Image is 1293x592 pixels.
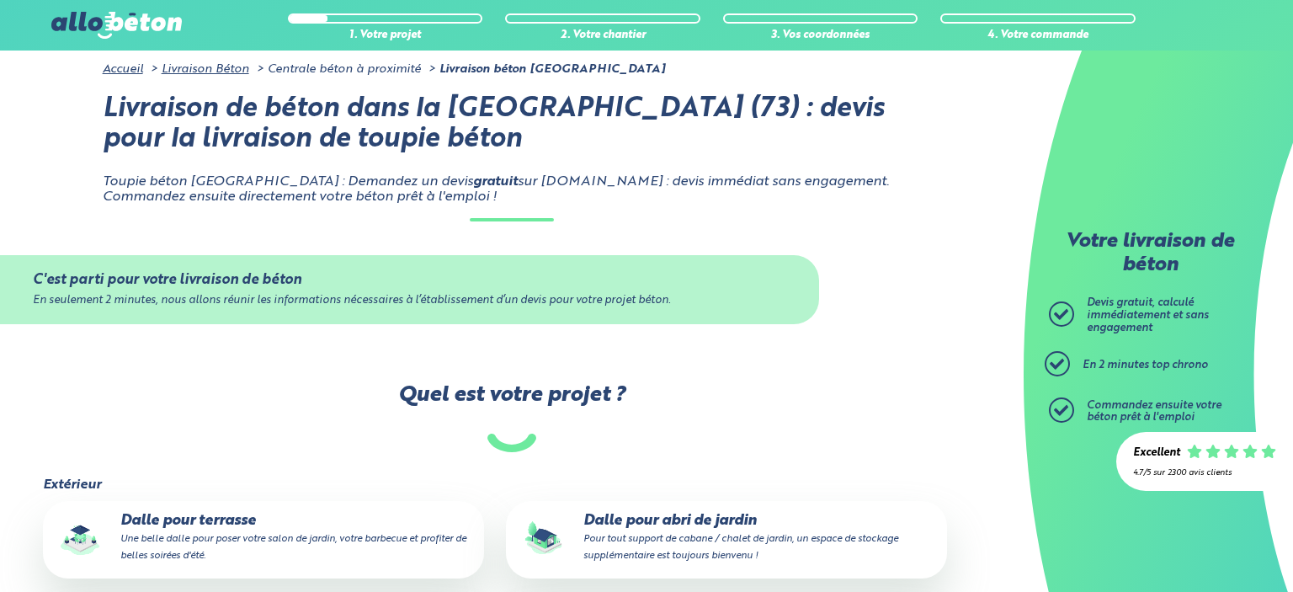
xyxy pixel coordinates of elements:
[55,513,472,564] p: Dalle pour terrasse
[51,12,181,39] img: allobéton
[33,295,786,307] div: En seulement 2 minutes, nous allons réunir les informations nécessaires à l’établissement d’un de...
[103,94,922,157] h1: Livraison de béton dans la [GEOGRAPHIC_DATA] (73) : devis pour la livraison de toupie béton
[505,29,700,42] div: 2. Votre chantier
[41,383,983,451] label: Quel est votre projet ?
[940,29,1136,42] div: 4. Votre commande
[103,63,143,75] a: Accueil
[424,62,665,76] li: Livraison béton [GEOGRAPHIC_DATA]
[518,513,572,567] img: final_use.values.garden_shed
[723,29,918,42] div: 3. Vos coordonnées
[518,513,935,564] p: Dalle pour abri de jardin
[1143,526,1274,573] iframe: Help widget launcher
[162,63,249,75] a: Livraison Béton
[583,534,898,561] small: Pour tout support de cabane / chalet de jardin, un espace de stockage supplémentaire est toujours...
[103,174,922,205] p: Toupie béton [GEOGRAPHIC_DATA] : Demandez un devis sur [DOMAIN_NAME] : devis immédiat sans engage...
[253,62,421,76] li: Centrale béton à proximité
[473,175,518,189] strong: gratuit
[43,477,101,493] legend: Extérieur
[120,534,466,561] small: Une belle dalle pour poser votre salon de jardin, votre barbecue et profiter de belles soirées d'...
[55,513,109,567] img: final_use.values.terrace
[288,29,483,42] div: 1. Votre projet
[33,272,786,288] div: C'est parti pour votre livraison de béton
